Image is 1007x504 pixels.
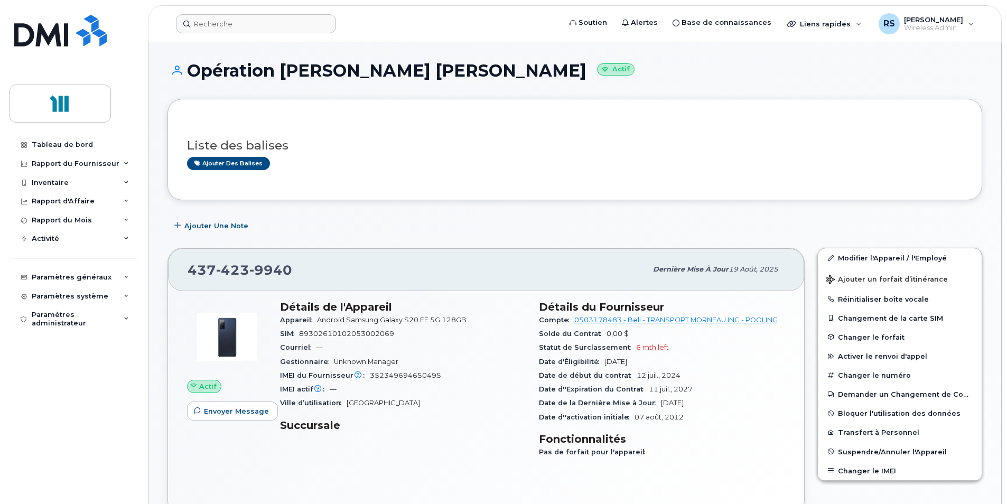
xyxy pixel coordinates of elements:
span: IMEI du Fournisseur [280,371,370,379]
span: 19 août, 2025 [729,265,778,273]
span: [DATE] [661,399,684,407]
a: 0503178483 - Bell - TRANSPORT MORNEAU INC - POOLING [574,316,778,324]
span: Android Samsung Galaxy S20 FE 5G 128GB [317,316,467,324]
button: Changer le numéro [818,366,982,385]
button: Ajouter une Note [167,216,257,235]
span: [DATE] [604,358,627,366]
small: Actif [597,63,635,76]
span: — [316,343,323,351]
span: Statut de Surclassement [539,343,636,351]
span: 11 juil., 2027 [649,385,693,393]
button: Activer le renvoi d'appel [818,347,982,366]
span: Activer le renvoi d'appel [838,352,927,360]
span: Suspendre/Annuler l'Appareil [838,447,947,455]
span: 0,00 $ [607,330,629,338]
span: Date d''activation initiale [539,413,635,421]
button: Transfert à Personnel [818,423,982,442]
span: Gestionnaire [280,358,334,366]
span: Date de début du contrat [539,371,637,379]
span: Pas de forfait pour l'appareil [539,448,650,456]
a: Ajouter des balises [187,157,270,170]
span: Date de la Dernière Mise à Jour [539,399,661,407]
h3: Succursale [280,419,526,432]
span: Envoyer Message [204,406,269,416]
button: Bloquer l'utilisation des données [818,404,982,423]
span: 6 mth left [636,343,669,351]
span: IMEI actif [280,385,330,393]
span: Compte [539,316,574,324]
h3: Liste des balises [187,139,963,152]
span: Date d'Éligibilité [539,358,604,366]
span: Dernière mise à jour [653,265,729,273]
button: Réinitialiser boîte vocale [818,290,982,309]
span: Appareil [280,316,317,324]
button: Changement de la carte SIM [818,309,982,328]
button: Changer le IMEI [818,461,982,480]
button: Demander un Changement de Compte [818,385,982,404]
span: 12 juil., 2024 [637,371,680,379]
h3: Fonctionnalités [539,433,785,445]
span: 352349694650495 [370,371,441,379]
span: 9940 [249,262,292,278]
span: Ajouter une Note [184,221,248,231]
h1: Opération [PERSON_NAME] [PERSON_NAME] [167,61,982,80]
img: image20231002-3703462-zm6wmn.jpeg [195,306,259,369]
span: Solde du Contrat [539,330,607,338]
span: 89302610102053002069 [299,330,394,338]
span: SIM [280,330,299,338]
span: [GEOGRAPHIC_DATA] [347,399,420,407]
span: 07 août, 2012 [635,413,684,421]
button: Suspendre/Annuler l'Appareil [818,442,982,461]
span: 423 [216,262,249,278]
h3: Détails de l'Appareil [280,301,526,313]
iframe: Messenger Launcher [961,458,999,496]
button: Changer le forfait [818,328,982,347]
span: Changer le forfait [838,333,905,341]
span: Ajouter un forfait d’itinérance [826,275,948,285]
span: Date d''Expiration du Contrat [539,385,649,393]
span: Actif [199,381,217,391]
span: Unknown Manager [334,358,398,366]
span: Courriel [280,343,316,351]
span: 437 [188,262,292,278]
button: Envoyer Message [187,402,278,421]
a: Modifier l'Appareil / l'Employé [818,248,982,267]
button: Ajouter un forfait d’itinérance [818,268,982,290]
span: — [330,385,337,393]
span: Ville d’utilisation [280,399,347,407]
h3: Détails du Fournisseur [539,301,785,313]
